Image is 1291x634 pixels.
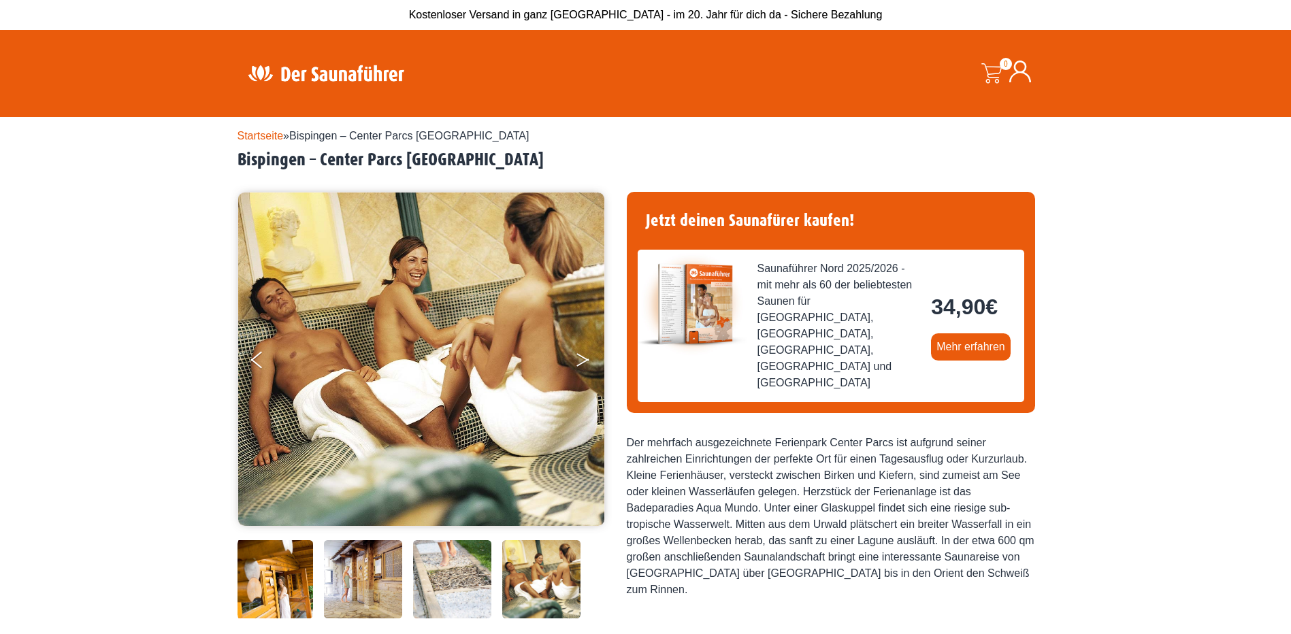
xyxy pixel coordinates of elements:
[627,435,1035,598] div: Der mehrfach ausgezeichnete Ferienpark Center Parcs ist aufgrund seiner zahlreichen Einrichtungen...
[238,130,529,141] span: »
[238,130,284,141] a: Startseite
[1000,58,1012,70] span: 0
[931,333,1011,361] a: Mehr erfahren
[251,346,285,380] button: Previous
[238,150,1054,171] h2: Bispingen – Center Parcs [GEOGRAPHIC_DATA]
[638,203,1024,239] h4: Jetzt deinen Saunafürer kaufen!
[931,295,998,319] bdi: 34,90
[757,261,921,391] span: Saunaführer Nord 2025/2026 - mit mehr als 60 der beliebtesten Saunen für [GEOGRAPHIC_DATA], [GEOG...
[638,250,747,358] img: der-saunafuehrer-2025-nord.jpg
[575,346,609,380] button: Next
[289,130,529,141] span: Bispingen – Center Parcs [GEOGRAPHIC_DATA]
[409,9,883,20] span: Kostenloser Versand in ganz [GEOGRAPHIC_DATA] - im 20. Jahr für dich da - Sichere Bezahlung
[985,295,998,319] span: €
